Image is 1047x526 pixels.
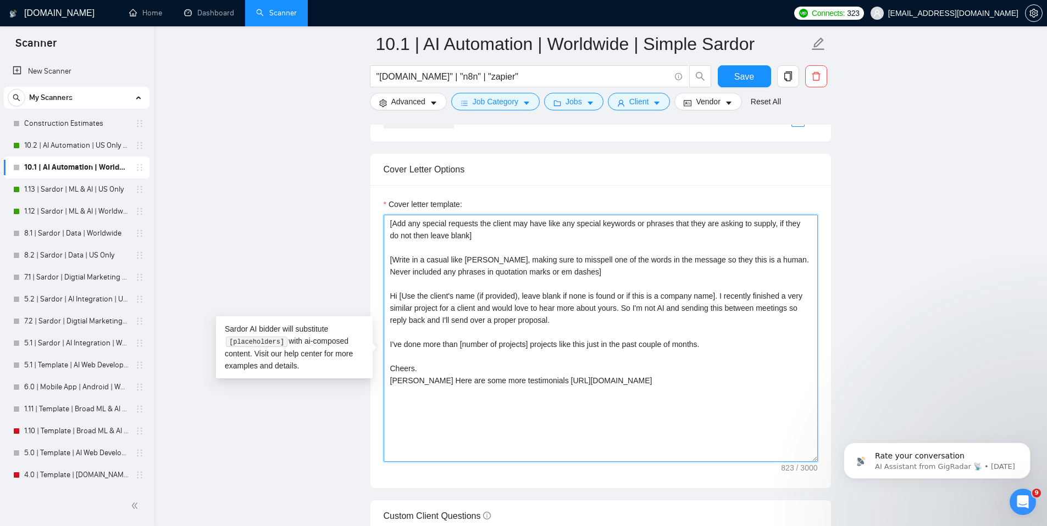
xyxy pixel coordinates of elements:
[566,96,582,108] span: Jobs
[24,354,129,376] a: 5.1 | Template | AI Web Developer | Worldwide
[376,30,809,58] input: Scanner name...
[135,207,144,216] span: holder
[544,93,603,110] button: folderJobscaret-down
[812,7,845,19] span: Connects:
[777,65,799,87] button: copy
[135,185,144,194] span: holder
[473,96,518,108] span: Job Category
[379,99,387,107] span: setting
[135,229,144,238] span: holder
[778,71,799,81] span: copy
[135,251,144,260] span: holder
[689,65,711,87] button: search
[135,383,144,391] span: holder
[135,273,144,282] span: holder
[675,73,682,80] span: info-circle
[1025,9,1043,18] a: setting
[653,99,661,107] span: caret-down
[135,141,144,150] span: holder
[135,427,144,435] span: holder
[553,99,561,107] span: folder
[24,420,129,442] a: 1.10 | Template | Broad ML & AI | Worldwide
[847,7,859,19] span: 323
[24,266,129,288] a: 7.1 | Sardor | Digtial Marketing PPC | Worldwide
[24,464,129,486] a: 4.0 | Template | [DOMAIN_NAME] | Worldwide
[391,96,425,108] span: Advanced
[24,135,129,156] a: 10.2 | AI Automation | US Only | Simple Sardor
[135,317,144,326] span: holder
[778,114,791,127] button: left
[1010,489,1036,515] iframe: Intercom live chat
[734,70,754,83] span: Save
[483,512,491,519] span: info-circle
[24,310,129,332] a: 7.2 | Sardor | Digtial Marketing PPC | US Only
[799,9,808,18] img: upwork-logo.png
[24,442,129,464] a: 5.0 | Template | AI Web Development | [GEOGRAPHIC_DATA] Only
[629,96,649,108] span: Client
[805,65,827,87] button: delete
[696,96,720,108] span: Vendor
[135,119,144,128] span: holder
[24,178,129,200] a: 1.13 | Sardor | ML & AI | US Only
[384,215,818,462] textarea: Cover letter template:
[805,114,818,127] button: right
[827,419,1047,496] iframe: Intercom notifications message
[873,9,881,17] span: user
[674,93,741,110] button: idcardVendorcaret-down
[778,114,791,127] li: Previous Page
[8,89,25,107] button: search
[24,244,129,266] a: 8.2 | Sardor | Data | US Only
[216,316,373,378] div: Sardor AI bidder will substitute with ai-composed content. Visit our for more examples and details.
[7,35,65,58] span: Scanner
[523,99,530,107] span: caret-down
[131,500,142,511] span: double-left
[384,511,491,521] span: Custom Client Questions
[461,99,468,107] span: bars
[24,113,129,135] a: Construction Estimates
[805,114,818,127] li: Next Page
[718,65,771,87] button: Save
[135,449,144,457] span: holder
[226,337,287,348] code: [placeholders]
[135,361,144,370] span: holder
[135,405,144,413] span: holder
[184,8,234,18] a: dashboardDashboard
[370,93,447,110] button: settingAdvancedcaret-down
[376,70,670,83] input: Search Freelance Jobs...
[384,198,462,210] label: Cover letter template:
[1032,489,1041,497] span: 9
[135,163,144,172] span: holder
[135,295,144,304] span: holder
[751,96,781,108] a: Reset All
[24,200,129,222] a: 1.12 | Sardor | ML & AI | Worldwide
[690,71,711,81] span: search
[811,37,826,51] span: edit
[617,99,625,107] span: user
[725,99,733,107] span: caret-down
[24,288,129,310] a: 5.2 | Sardor | AI Integration | US Only
[8,94,25,102] span: search
[24,222,129,244] a: 8.1 | Sardor | Data | Worldwide
[135,471,144,479] span: holder
[451,93,540,110] button: barsJob Categorycaret-down
[384,154,818,185] div: Cover Letter Options
[284,349,322,358] a: help center
[135,339,144,348] span: holder
[684,99,691,107] span: idcard
[586,99,594,107] span: caret-down
[608,93,671,110] button: userClientcaret-down
[24,398,129,420] a: 1.11 | Template | Broad ML & AI | [GEOGRAPHIC_DATA] Only
[9,5,17,23] img: logo
[24,376,129,398] a: 6.0 | Mobile App | Android | Worldwide
[4,60,149,82] li: New Scanner
[13,60,141,82] a: New Scanner
[1025,4,1043,22] button: setting
[129,8,162,18] a: homeHome
[29,87,73,109] span: My Scanners
[24,332,129,354] a: 5.1 | Sardor | AI Integration | Worldwide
